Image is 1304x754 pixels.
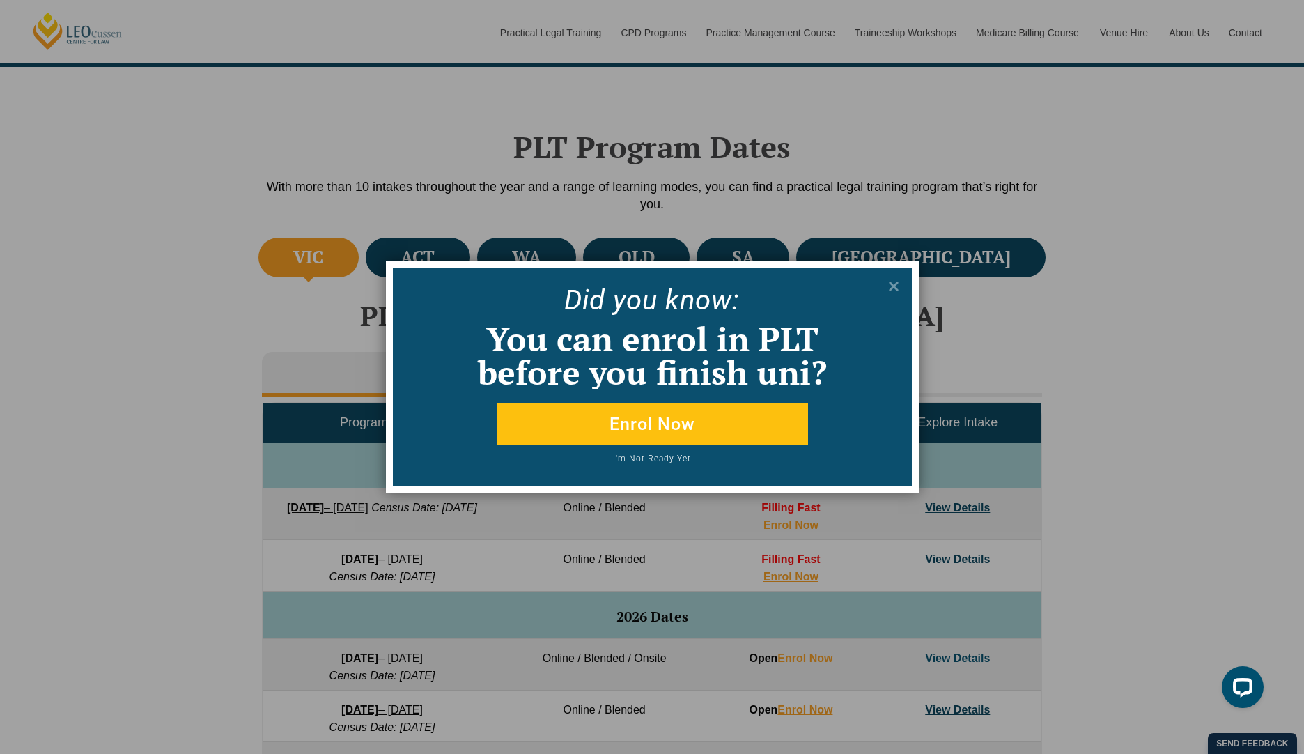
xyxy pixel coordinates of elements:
button: I'm Not Ready Yet [444,454,860,472]
span: You can enrol in PLT before you finish uni? [478,316,827,394]
span: Did yo [564,284,642,316]
span: u know: [642,284,740,316]
iframe: LiveChat chat widget [1211,661,1269,719]
button: Enrol Now [497,403,808,445]
button: Close [883,275,905,298]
